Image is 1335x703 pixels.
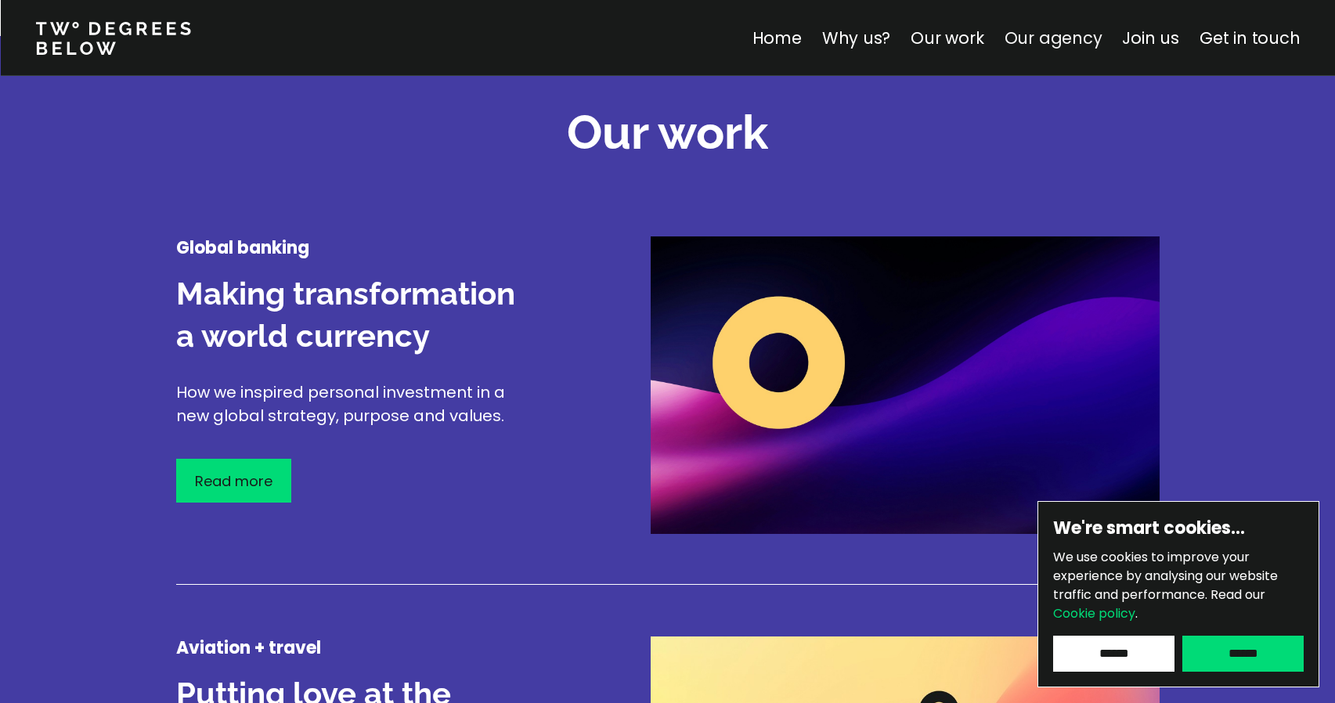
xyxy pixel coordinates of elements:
[176,636,536,660] h4: Aviation + travel
[821,27,890,49] a: Why us?
[176,272,536,357] h3: Making transformation a world currency
[176,380,536,427] p: How we inspired personal investment in a new global strategy, purpose and values.
[1122,27,1179,49] a: Join us
[1053,604,1135,622] a: Cookie policy
[1053,586,1265,622] span: Read our .
[1200,27,1300,49] a: Get in touch
[176,236,1160,629] a: Global bankingMaking transformation a world currencyHow we inspired personal investment in a new ...
[195,470,272,492] p: Read more
[176,236,536,260] h4: Global banking
[1004,27,1102,49] a: Our agency
[752,27,801,49] a: Home
[1053,548,1304,623] p: We use cookies to improve your experience by analysing our website traffic and performance.
[567,101,768,164] h2: Our work
[1053,517,1304,540] h6: We're smart cookies…
[911,27,983,49] a: Our work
